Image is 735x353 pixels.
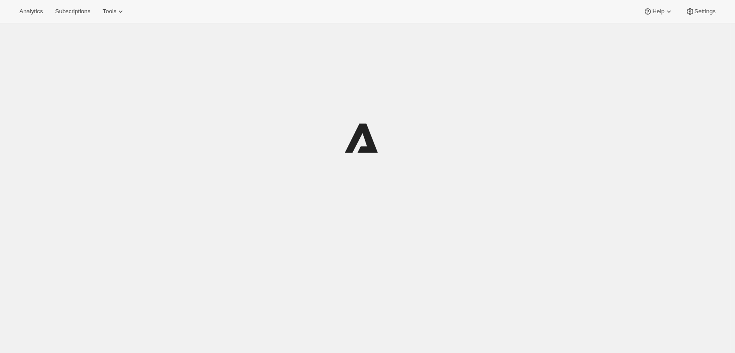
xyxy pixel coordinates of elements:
[103,8,116,15] span: Tools
[97,5,130,18] button: Tools
[694,8,716,15] span: Settings
[652,8,664,15] span: Help
[638,5,678,18] button: Help
[55,8,90,15] span: Subscriptions
[50,5,96,18] button: Subscriptions
[14,5,48,18] button: Analytics
[680,5,721,18] button: Settings
[19,8,43,15] span: Analytics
